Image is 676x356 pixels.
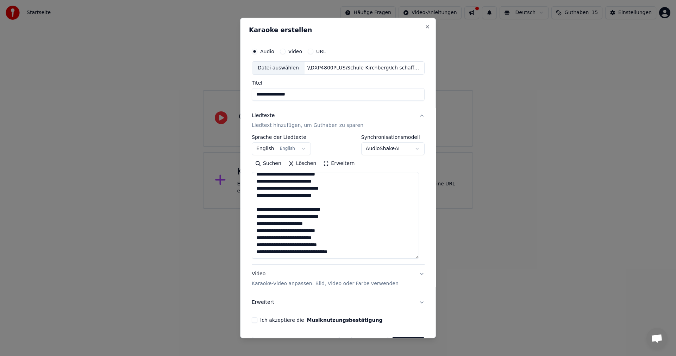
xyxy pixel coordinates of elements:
p: Liedtext hinzufügen, um Guthaben zu sparen [252,122,363,129]
label: Synchronisationsmodell [361,134,424,139]
h2: Karaoke erstellen [249,27,427,33]
button: LiedtexteLiedtext hinzufügen, um Guthaben zu sparen [252,106,425,134]
button: Löschen [284,158,319,169]
label: Ich akzeptiere die [260,317,382,322]
button: Erstellen [392,337,424,349]
label: URL [316,49,326,54]
label: Audio [260,49,274,54]
label: Video [288,49,302,54]
div: Datei auswählen [252,62,305,74]
button: Erweitern [320,158,358,169]
div: Video [252,270,399,287]
div: Liedtexte [252,112,275,119]
button: VideoKaraoke-Video anpassen: Bild, Video oder Farbe verwenden [252,264,425,293]
button: Abbrechen [350,337,389,349]
div: \\DXP4800PLUS\Schule Kirchberg\Ich schaffs\Elternabend ich schaffs 10.2025\Ich schaffs Song.mp3 [304,65,424,72]
button: Ich akzeptiere die [307,317,382,322]
div: LiedtexteLiedtext hinzufügen, um Guthaben zu sparen [252,134,425,264]
label: Titel [252,80,425,85]
label: Sprache der Liedtexte [252,134,311,139]
button: Erweitert [252,293,425,311]
button: Suchen [252,158,285,169]
p: Karaoke-Video anpassen: Bild, Video oder Farbe verwenden [252,280,399,287]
